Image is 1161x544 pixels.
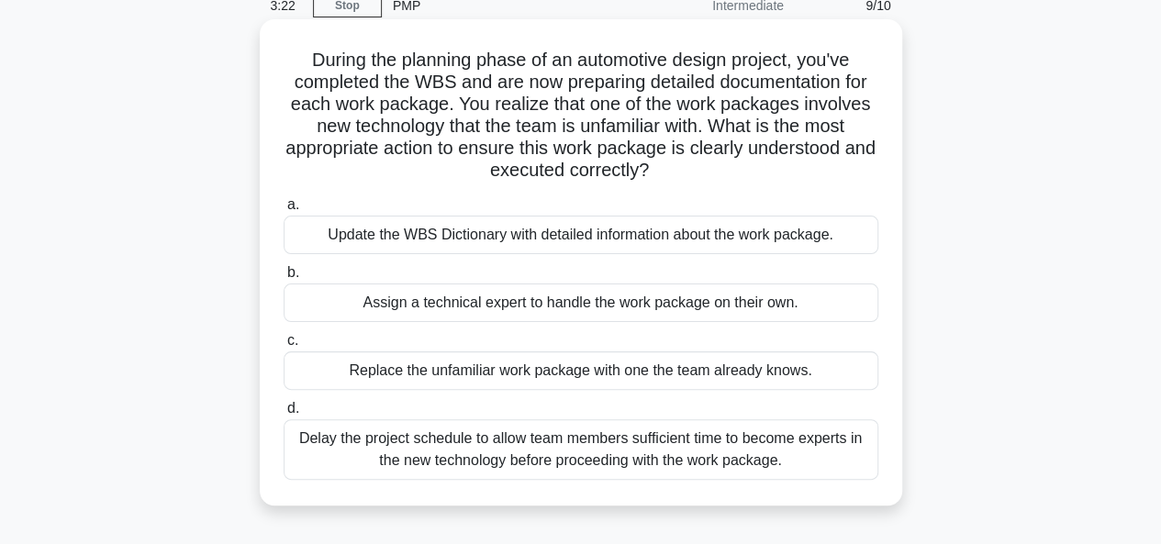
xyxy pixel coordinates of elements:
[284,283,878,322] div: Assign a technical expert to handle the work package on their own.
[284,216,878,254] div: Update the WBS Dictionary with detailed information about the work package.
[284,419,878,480] div: Delay the project schedule to allow team members sufficient time to become experts in the new tec...
[287,264,299,280] span: b.
[287,332,298,348] span: c.
[284,351,878,390] div: Replace the unfamiliar work package with one the team already knows.
[287,400,299,416] span: d.
[287,196,299,212] span: a.
[282,49,880,183] h5: During the planning phase of an automotive design project, you've completed the WBS and are now p...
